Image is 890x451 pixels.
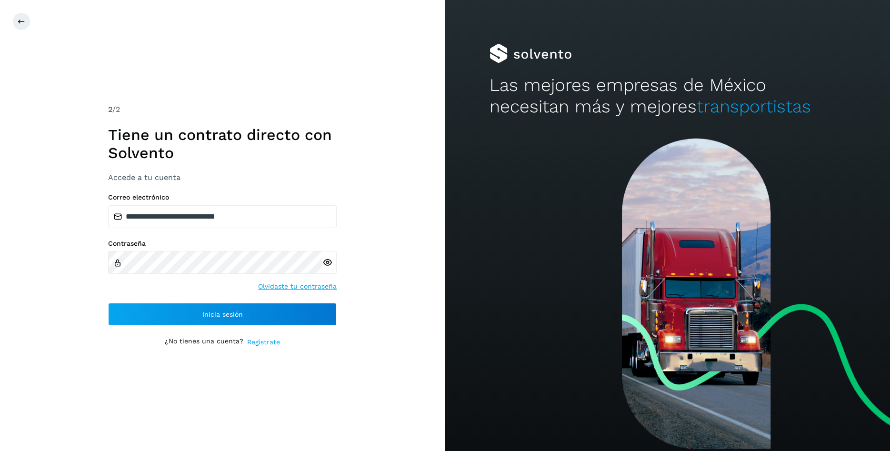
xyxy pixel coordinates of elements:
span: Inicia sesión [202,311,243,318]
label: Contraseña [108,240,337,248]
span: 2 [108,105,112,114]
span: transportistas [697,96,811,117]
h1: Tiene un contrato directo con Solvento [108,126,337,162]
h3: Accede a tu cuenta [108,173,337,182]
a: Regístrate [247,337,280,347]
div: /2 [108,104,337,115]
label: Correo electrónico [108,193,337,201]
button: Inicia sesión [108,303,337,326]
p: ¿No tienes una cuenta? [165,337,243,347]
h2: Las mejores empresas de México necesitan más y mejores [490,75,846,117]
a: Olvidaste tu contraseña [258,281,337,291]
